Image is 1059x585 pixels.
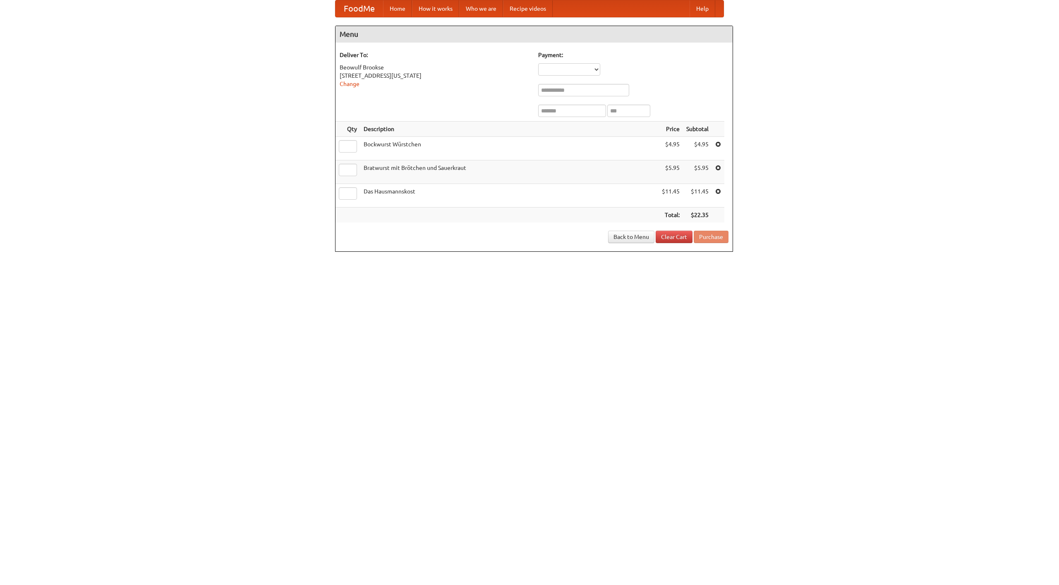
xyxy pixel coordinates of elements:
[659,160,683,184] td: $5.95
[683,137,712,160] td: $4.95
[659,137,683,160] td: $4.95
[656,231,692,243] a: Clear Cart
[683,160,712,184] td: $5.95
[360,184,659,208] td: Das Hausmannskost
[683,184,712,208] td: $11.45
[335,26,733,43] h4: Menu
[360,122,659,137] th: Description
[538,51,728,59] h5: Payment:
[659,184,683,208] td: $11.45
[360,137,659,160] td: Bockwurst Würstchen
[659,208,683,223] th: Total:
[340,81,359,87] a: Change
[340,51,530,59] h5: Deliver To:
[690,0,715,17] a: Help
[683,122,712,137] th: Subtotal
[412,0,459,17] a: How it works
[383,0,412,17] a: Home
[340,63,530,72] div: Beowulf Brookse
[459,0,503,17] a: Who we are
[659,122,683,137] th: Price
[503,0,553,17] a: Recipe videos
[608,231,654,243] a: Back to Menu
[340,72,530,80] div: [STREET_ADDRESS][US_STATE]
[683,208,712,223] th: $22.35
[360,160,659,184] td: Bratwurst mit Brötchen und Sauerkraut
[335,122,360,137] th: Qty
[694,231,728,243] button: Purchase
[335,0,383,17] a: FoodMe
